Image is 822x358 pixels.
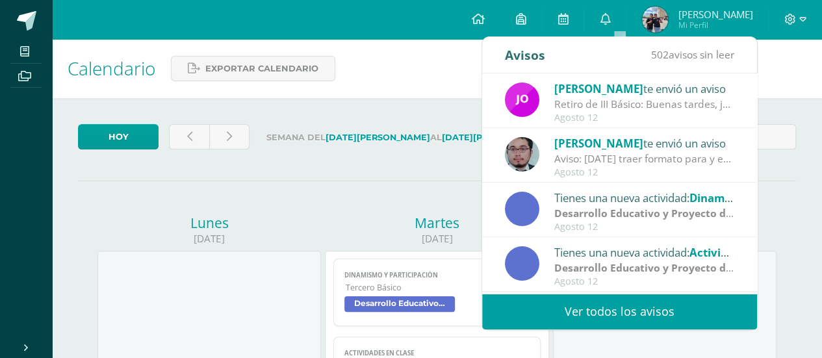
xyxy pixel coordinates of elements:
span: Dinamismo y participación [344,271,530,279]
label: Semana del al [260,124,553,151]
span: Tercero Básico [346,282,530,293]
div: te envió un aviso [554,134,735,151]
div: Avisos [505,37,545,73]
img: 6614adf7432e56e5c9e182f11abb21f1.png [505,83,539,117]
img: f66163e901d91b21c8cec0638fbfd2e8.png [642,6,668,32]
img: 5fac68162d5e1b6fbd390a6ac50e103d.png [505,137,539,172]
span: Desarrollo Educativo y Proyecto de Vida [344,296,455,312]
div: Agosto 12 [554,276,735,287]
div: Agosto 12 [554,112,735,123]
div: Lunes [97,214,321,232]
span: avisos sin leer [651,47,734,62]
a: Hoy [78,124,159,149]
span: [PERSON_NAME] [678,8,752,21]
div: Tienes una nueva actividad: [554,244,735,261]
span: [PERSON_NAME] [554,136,643,151]
span: Exportar calendario [205,57,318,81]
div: te envió un aviso [554,80,735,97]
a: Dinamismo y participaciónTercero BásicoDesarrollo Educativo y Proyecto de Vida [333,259,541,326]
span: Calendario [68,56,155,81]
div: [DATE] [325,232,548,246]
strong: [DATE][PERSON_NAME] [442,133,546,142]
div: Aviso: Mañana traer formato para y escuadra y libro para empezar con los isometricos [554,151,735,166]
div: | Zona [554,206,735,221]
span: Actividades en clase [689,245,799,260]
div: [DATE] [97,232,321,246]
strong: [DATE][PERSON_NAME] [326,133,430,142]
a: Exportar calendario [171,56,335,81]
div: Agosto 12 [554,222,735,233]
a: Ver todos los avisos [482,294,757,329]
div: | Zona [554,261,735,275]
span: Mi Perfil [678,19,752,31]
strong: Desarrollo Educativo y Proyecto de Vida [554,206,756,220]
span: [PERSON_NAME] [554,81,643,96]
span: 502 [651,47,669,62]
span: Actividades en clase [344,349,530,357]
div: Martes [325,214,548,232]
strong: Desarrollo Educativo y Proyecto de Vida [554,261,756,275]
div: Retiro de III Básico: Buenas tardes, jóvenes. Solo les recuerdo a quienes aún no han entregado la... [554,97,735,112]
div: Agosto 12 [554,167,735,178]
div: Tienes una nueva actividad: [554,189,735,206]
